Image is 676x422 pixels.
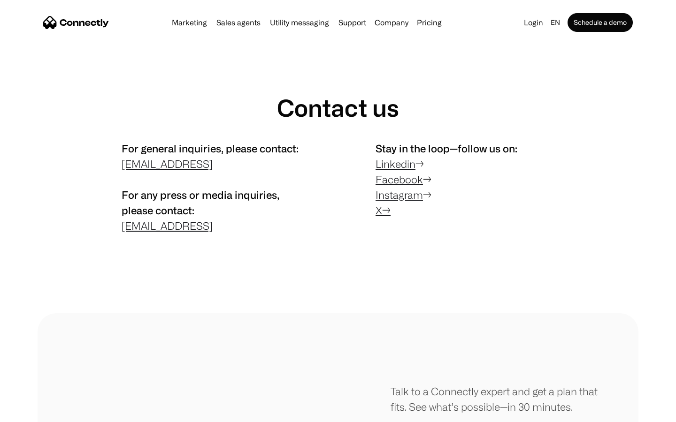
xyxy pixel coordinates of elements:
a: [EMAIL_ADDRESS] [122,158,213,170]
a: [EMAIL_ADDRESS] [122,220,213,232]
a: Support [335,19,370,26]
ul: Language list [19,406,56,419]
aside: Language selected: English [9,405,56,419]
a: Sales agents [213,19,264,26]
a: Utility messaging [266,19,333,26]
a: Pricing [413,19,446,26]
span: For general inquiries, please contact: [122,143,299,154]
a: → [382,204,391,216]
div: en [551,16,560,29]
a: Schedule a demo [568,13,633,32]
h1: Contact us [277,94,399,122]
div: Company [375,16,408,29]
a: Marketing [168,19,211,26]
span: For any press or media inquiries, please contact: [122,189,279,216]
div: Talk to a Connectly expert and get a plan that fits. See what’s possible—in 30 minutes. [391,384,601,414]
span: Stay in the loop—follow us on: [376,143,517,154]
a: Facebook [376,173,423,185]
p: → → → [376,141,554,218]
a: Linkedin [376,158,415,170]
a: Login [520,16,547,29]
a: Instagram [376,189,423,201]
a: X [376,204,382,216]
